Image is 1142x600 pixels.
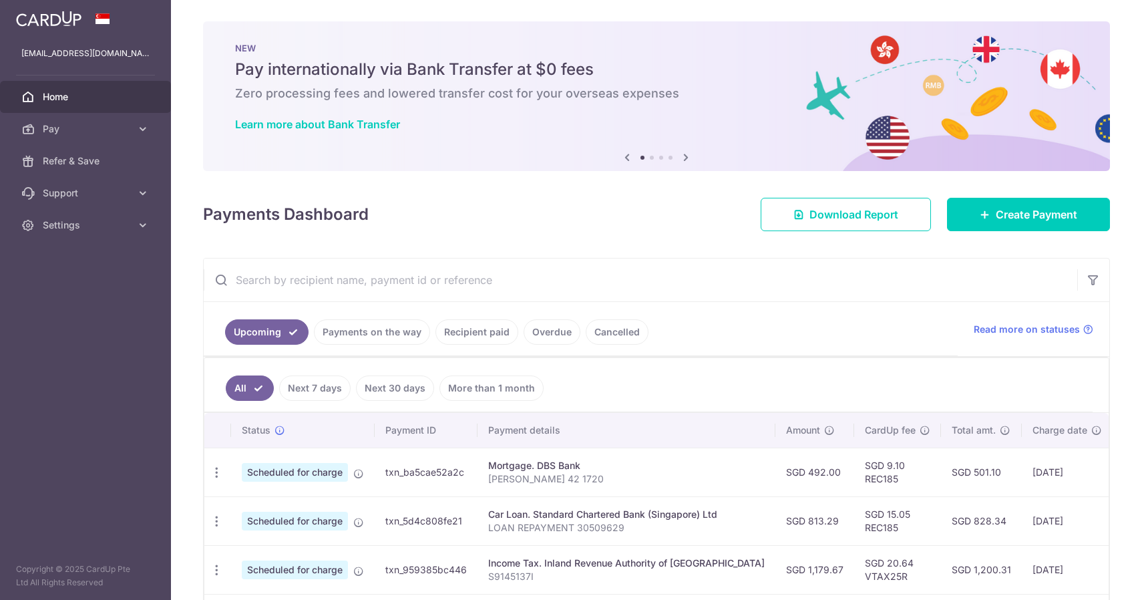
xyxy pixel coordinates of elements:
span: Scheduled for charge [242,561,348,579]
span: Pay [43,122,131,136]
td: SGD 20.64 VTAX25R [854,545,941,594]
span: Settings [43,218,131,232]
td: SGD 15.05 REC185 [854,496,941,545]
span: Amount [786,424,820,437]
a: Learn more about Bank Transfer [235,118,400,131]
a: Read more on statuses [974,323,1093,336]
td: txn_5d4c808fe21 [375,496,478,545]
div: Income Tax. Inland Revenue Authority of [GEOGRAPHIC_DATA] [488,557,765,570]
td: SGD 9.10 REC185 [854,448,941,496]
h6: Zero processing fees and lowered transfer cost for your overseas expenses [235,86,1078,102]
a: Next 30 days [356,376,434,401]
img: Bank transfer banner [203,21,1110,171]
span: Home [43,90,131,104]
th: Payment details [478,413,775,448]
span: Help [31,9,58,21]
div: Car Loan. Standard Chartered Bank (Singapore) Ltd [488,508,765,521]
td: SGD 1,200.31 [941,545,1022,594]
p: [PERSON_NAME] 42 1720 [488,472,765,486]
td: SGD 492.00 [775,448,854,496]
a: Upcoming [225,319,309,345]
span: Total amt. [952,424,996,437]
span: Charge date [1032,424,1087,437]
td: txn_959385bc446 [375,545,478,594]
a: More than 1 month [439,376,544,401]
td: SGD 1,179.67 [775,545,854,594]
h4: Payments Dashboard [203,202,369,227]
td: SGD 828.34 [941,496,1022,545]
a: Overdue [524,319,580,345]
a: Recipient paid [435,319,518,345]
td: [DATE] [1022,448,1113,496]
th: Payment ID [375,413,478,448]
td: [DATE] [1022,496,1113,545]
span: Scheduled for charge [242,512,348,531]
p: S9145137I [488,570,765,583]
span: Create Payment [996,206,1077,222]
a: Create Payment [947,198,1110,231]
div: Mortgage. DBS Bank [488,459,765,472]
td: txn_ba5cae52a2c [375,448,478,496]
td: SGD 501.10 [941,448,1022,496]
span: Scheduled for charge [242,463,348,482]
a: All [226,376,274,401]
img: CardUp [16,11,81,27]
span: Status [242,424,270,437]
a: Next 7 days [279,376,351,401]
input: Search by recipient name, payment id or reference [204,259,1077,301]
td: [DATE] [1022,545,1113,594]
span: CardUp fee [865,424,916,437]
p: NEW [235,43,1078,53]
p: [EMAIL_ADDRESS][DOMAIN_NAME] [21,47,150,60]
a: Download Report [761,198,931,231]
a: Payments on the way [314,319,430,345]
td: SGD 813.29 [775,496,854,545]
span: Refer & Save [43,154,131,168]
span: Support [43,186,131,200]
span: Read more on statuses [974,323,1080,336]
h5: Pay internationally via Bank Transfer at $0 fees [235,59,1078,80]
a: Cancelled [586,319,648,345]
span: Download Report [809,206,898,222]
p: LOAN REPAYMENT 30509629 [488,521,765,535]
